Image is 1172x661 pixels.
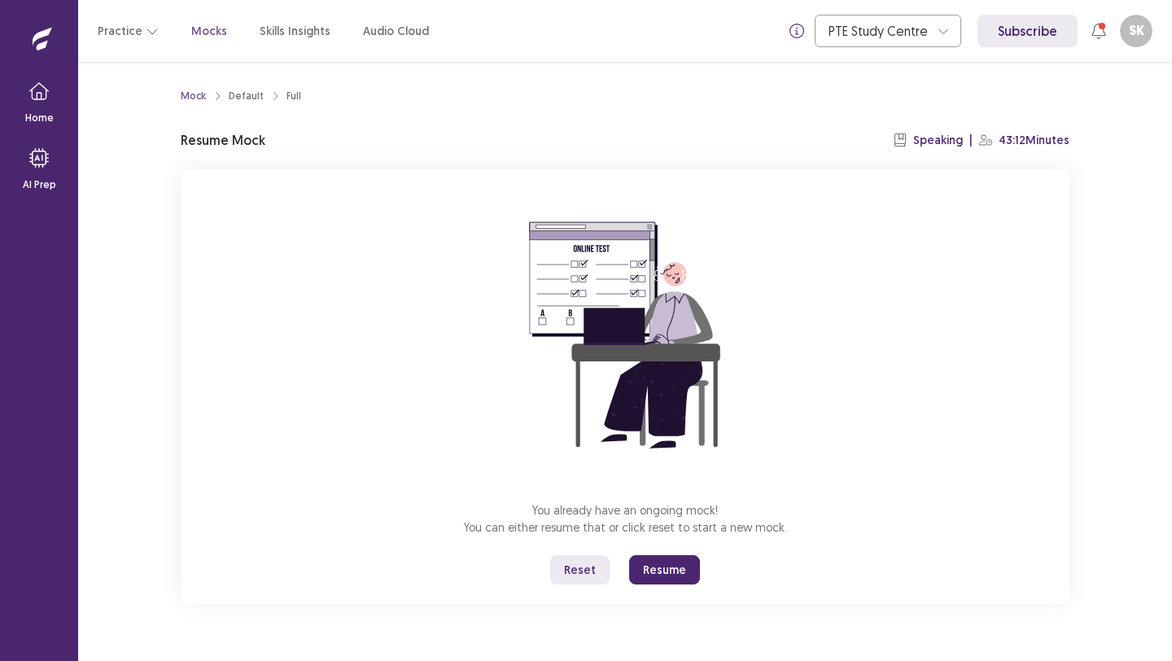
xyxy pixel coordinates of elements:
[191,23,227,40] a: Mocks
[229,89,264,103] div: Default
[550,555,610,584] button: Reset
[98,16,159,46] button: Practice
[363,23,429,40] a: Audio Cloud
[286,89,301,103] div: Full
[969,132,973,149] p: |
[181,130,265,150] p: Resume Mock
[181,89,301,103] nav: breadcrumb
[479,189,772,482] img: attend-mock
[999,132,1069,149] p: 43:12 Minutes
[829,15,929,46] div: PTE Study Centre
[25,111,54,125] p: Home
[464,501,787,536] p: You already have an ongoing mock! You can either resume that or click reset to start a new mock.
[181,89,206,103] a: Mock
[913,132,963,149] p: Speaking
[782,16,811,46] button: info
[977,15,1078,47] a: Subscribe
[629,555,700,584] button: Resume
[260,23,330,40] a: Skills Insights
[23,177,56,192] p: AI Prep
[1120,15,1152,47] button: SK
